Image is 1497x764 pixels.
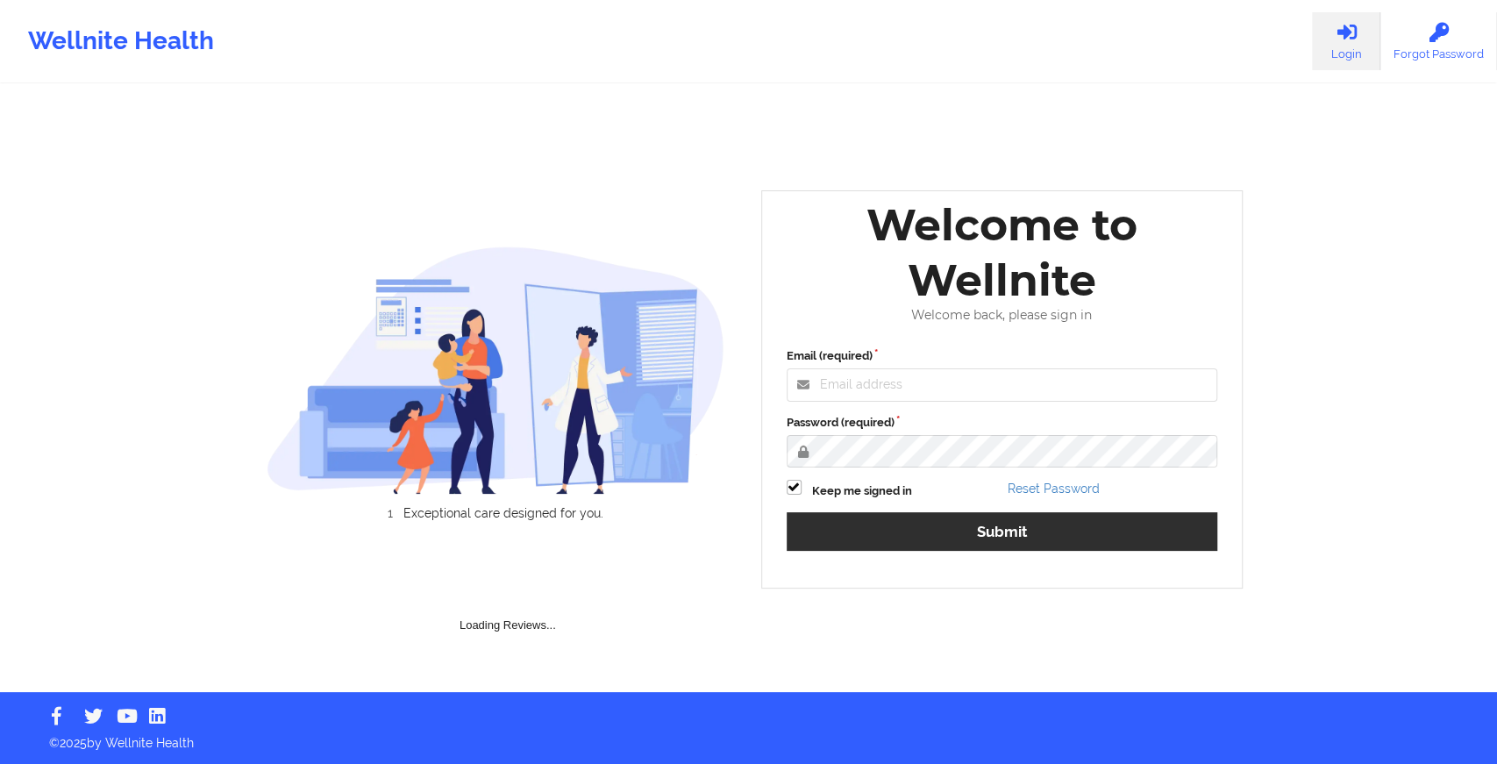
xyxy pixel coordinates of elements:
[787,512,1218,550] button: Submit
[267,550,749,634] div: Loading Reviews...
[787,368,1218,402] input: Email address
[787,414,1218,432] label: Password (required)
[1380,12,1497,70] a: Forgot Password
[774,308,1230,323] div: Welcome back, please sign in
[812,482,912,500] label: Keep me signed in
[1008,482,1100,496] a: Reset Password
[267,246,724,494] img: wellnite-auth-hero_200.c722682e.png
[37,722,1460,752] p: © 2025 by Wellnite Health
[774,197,1230,308] div: Welcome to Wellnite
[282,506,724,520] li: Exceptional care designed for you.
[1312,12,1380,70] a: Login
[787,347,1218,365] label: Email (required)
